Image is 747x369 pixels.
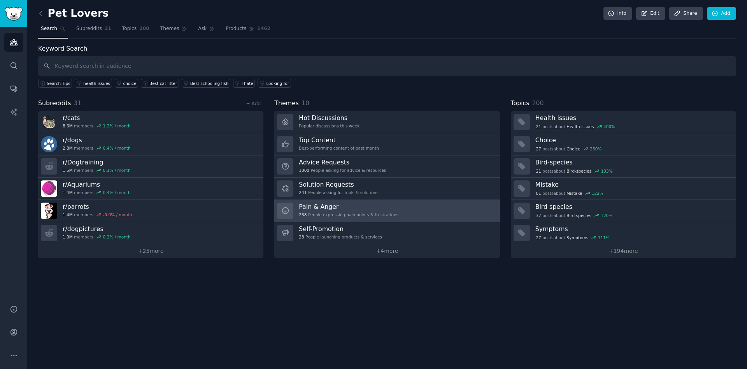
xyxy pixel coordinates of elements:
span: Topics [122,25,137,32]
span: 31 [105,25,111,32]
a: Subreddits31 [74,23,114,39]
a: Solution Requests241People asking for tools & solutions [274,178,500,200]
a: Edit [636,7,665,20]
div: members [63,190,131,195]
a: choice [115,79,139,88]
h3: Choice [535,136,731,144]
span: 8.6M [63,123,73,129]
div: 0.2 % / month [103,234,131,240]
div: People asking for tools & solutions [299,190,378,195]
span: 37 [536,213,541,218]
h3: r/ dogpictures [63,225,131,233]
a: + Add [246,101,261,106]
span: 238 [299,212,307,217]
img: dogs [41,136,57,152]
div: 1.2 % / month [103,123,131,129]
div: post s about [535,190,604,197]
span: Mistake [566,191,582,196]
div: 122 % [592,191,603,196]
span: Bird-species [566,168,591,174]
span: 10 [302,99,309,107]
a: Topics200 [119,23,152,39]
a: r/cats8.6Mmembers1.2% / month [38,111,263,133]
a: r/Dogtraining1.5Mmembers0.1% / month [38,155,263,178]
div: Best cat litter [149,81,177,86]
a: Ask [195,23,217,39]
h3: Hot Discussions [299,114,359,122]
div: Best schooling fish [190,81,229,86]
button: Search Tips [38,79,72,88]
div: -0.0 % / month [103,212,132,217]
a: Symptoms27postsaboutSymptoms111% [511,222,736,244]
a: Self-Promotion28People launching products & services [274,222,500,244]
span: Ask [198,25,207,32]
a: Add [707,7,736,20]
a: Info [603,7,632,20]
a: r/dogs2.8Mmembers0.4% / month [38,133,263,155]
h3: r/ parrots [63,203,132,211]
a: Mistake81postsaboutMistake122% [511,178,736,200]
a: Products1462 [223,23,273,39]
span: Themes [160,25,179,32]
a: Looking for [258,79,291,88]
div: 400 % [603,124,615,129]
span: Products [226,25,246,32]
a: +4more [274,244,500,258]
div: post s about [535,123,616,130]
h3: Mistake [535,180,731,189]
a: Health issues21postsaboutHealth issues400% [511,111,736,133]
span: 31 [74,99,82,107]
h3: Bird species [535,203,731,211]
h3: r/ dogs [63,136,131,144]
h3: Advice Requests [299,158,386,166]
span: 1.4M [63,190,73,195]
a: Search [38,23,68,39]
h3: Bird-species [535,158,731,166]
span: 21 [536,168,541,174]
h3: Solution Requests [299,180,378,189]
span: 241 [299,190,307,195]
span: Search Tips [47,81,70,86]
a: I hate [233,79,255,88]
label: Keyword Search [38,45,87,52]
a: r/parrots1.4Mmembers-0.0% / month [38,200,263,222]
a: Top ContentBest-performing content of past month [274,133,500,155]
span: 1462 [257,25,270,32]
img: GummySearch logo [5,7,23,21]
span: 2.8M [63,145,73,151]
h3: r/ Aquariums [63,180,131,189]
h3: Pain & Anger [299,203,398,211]
span: 1.5M [63,168,73,173]
span: 1.0M [63,234,73,240]
img: Aquariums [41,180,57,197]
h3: Symptoms [535,225,731,233]
div: 250 % [590,146,601,152]
div: post s about [535,212,613,219]
span: 1.4M [63,212,73,217]
a: Bird-species21postsaboutBird-species133% [511,155,736,178]
img: cats [41,114,57,130]
span: Health issues [566,124,594,129]
span: Choice [566,146,580,152]
span: Subreddits [38,99,71,108]
div: health issues [83,81,110,86]
a: Bird species37postsaboutBird species120% [511,200,736,222]
h3: r/ cats [63,114,131,122]
div: members [63,234,131,240]
a: Best schooling fish [182,79,230,88]
a: Best cat litter [141,79,179,88]
h3: Health issues [535,114,731,122]
div: 111 % [598,235,610,240]
div: post s about [535,168,614,175]
span: Search [41,25,57,32]
div: 0.1 % / month [103,168,131,173]
span: 28 [299,234,304,240]
div: People launching products & services [299,234,382,240]
span: 81 [536,191,541,196]
h3: r/ Dogtraining [63,158,131,166]
span: Symptoms [566,235,588,240]
div: People expressing pain points & frustrations [299,212,398,217]
div: Popular discussions this week [299,123,359,129]
h3: Self-Promotion [299,225,382,233]
span: 200 [532,99,544,107]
